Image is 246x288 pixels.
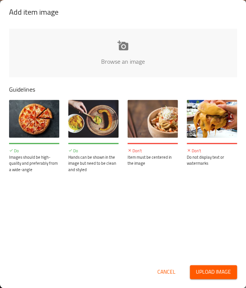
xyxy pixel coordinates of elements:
span: Cancel [157,267,175,277]
p: Do [68,148,118,154]
img: guide-img-4@3x.jpg [187,100,237,138]
p: Hands can be shown in the image but need to be clean and styled [68,154,118,173]
button: Cancel [154,265,178,279]
p: Guidelines [9,85,237,94]
p: Do [9,148,59,154]
p: Images should be high-quality and preferably from a wide-angle [9,154,59,173]
p: Do not display text or watermarks [187,154,237,167]
img: guide-img-2@3x.jpg [68,100,118,138]
p: Don't [187,148,237,154]
button: Upload image [190,265,237,279]
img: guide-img-3@3x.jpg [128,100,178,138]
p: Don't [128,148,178,154]
img: guide-img-1@3x.jpg [9,100,59,138]
h2: Add item image [9,6,237,18]
p: Item must be centered in the image [128,154,178,167]
span: Upload image [196,267,231,277]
